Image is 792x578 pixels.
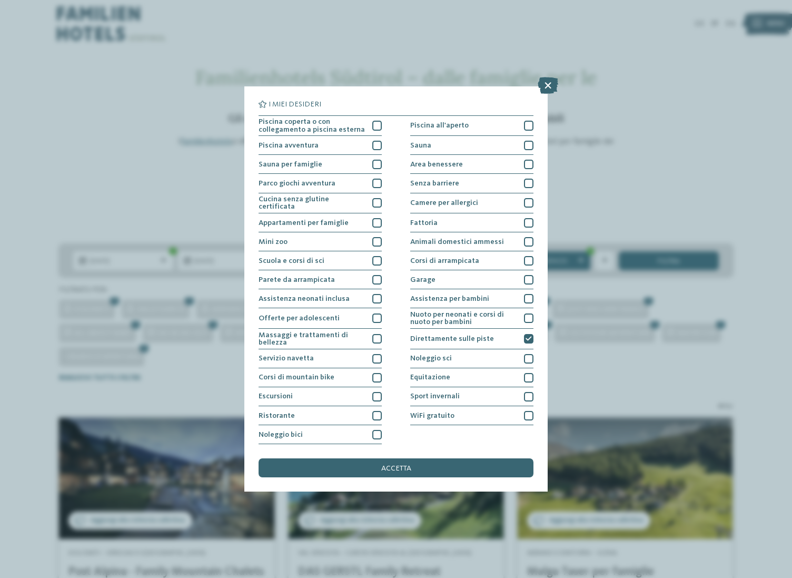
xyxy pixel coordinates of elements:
span: Escursioni [259,393,293,400]
span: Appartamenti per famiglie [259,219,349,227]
span: Massaggi e trattamenti di bellezza [259,331,365,347]
span: Sport invernali [410,393,460,400]
span: Cucina senza glutine certificata [259,195,365,211]
span: Scuola e corsi di sci [259,257,324,264]
span: Senza barriere [410,180,459,187]
span: Equitazione [410,374,450,381]
span: Piscina coperta o con collegamento a piscina esterna [259,118,365,133]
span: Assistenza per bambini [410,295,489,302]
span: Animali domestici ammessi [410,238,504,246]
span: Parco giochi avventura [259,180,335,187]
span: Assistenza neonati inclusa [259,295,350,302]
span: Servizio navetta [259,355,314,362]
span: Nuoto per neonati e corsi di nuoto per bambini [410,311,517,326]
span: Noleggio bici [259,431,303,438]
span: Parete da arrampicata [259,276,335,283]
span: Direttamente sulle piste [410,335,494,342]
span: Sauna per famiglie [259,161,322,168]
span: WiFi gratuito [410,412,454,419]
span: Garage [410,276,435,283]
span: Sauna [410,142,431,149]
span: I miei desideri [269,101,321,108]
span: Camere per allergici [410,199,478,207]
span: Mini zoo [259,238,288,246]
span: Piscina all'aperto [410,122,469,129]
span: Corsi di arrampicata [410,257,479,264]
span: Offerte per adolescenti [259,315,340,322]
span: Fattoria [410,219,438,227]
span: Noleggio sci [410,355,452,362]
span: accetta [381,465,411,472]
span: Corsi di mountain bike [259,374,334,381]
span: Ristorante [259,412,295,419]
span: Piscina avventura [259,142,319,149]
span: Area benessere [410,161,463,168]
